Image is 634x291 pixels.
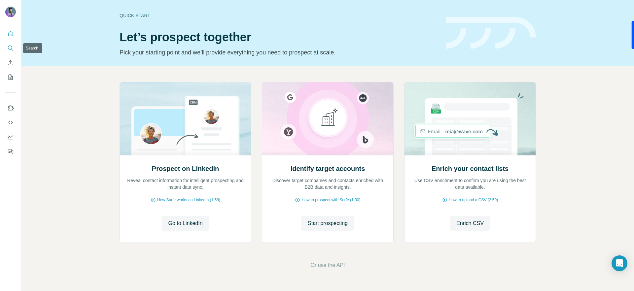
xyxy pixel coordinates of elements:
p: Discover target companies and contacts enriched with B2B data and insights. [269,177,387,190]
button: Quick start [5,28,16,40]
p: Reveal contact information for intelligent prospecting and instant data sync. [126,177,244,190]
button: Start prospecting [301,216,354,231]
span: Start prospecting [308,219,348,227]
div: Open Intercom Messenger [612,255,627,271]
img: banner [446,17,536,49]
img: Enrich your contact lists [404,82,536,155]
span: How to upload a CSV (2:59) [449,197,498,203]
h2: Enrich your contact lists [432,164,509,173]
h2: Prospect on LinkedIn [152,164,219,173]
button: Use Surfe API [5,116,16,128]
p: Use CSV enrichment to confirm you are using the best data available. [411,177,529,190]
button: Use Surfe on LinkedIn [5,102,16,114]
span: Enrich CSV [456,219,484,227]
h1: Let’s prospect together [120,31,438,44]
img: Avatar [5,7,16,17]
p: Pick your starting point and we’ll provide everything you need to prospect at scale. [120,48,438,57]
h2: Identify target accounts [291,164,365,173]
button: Enrich CSV [450,216,490,231]
span: How to prospect with Surfe (1:30) [301,197,360,203]
img: Identify target accounts [262,82,394,155]
button: Search [5,42,16,54]
button: Enrich CSV [5,57,16,69]
span: How Surfe works on LinkedIn (1:58) [157,197,220,203]
button: Or use the API [310,261,345,269]
span: Go to LinkedIn [168,219,202,227]
button: Go to LinkedIn [161,216,209,231]
button: Dashboard [5,131,16,143]
div: Quick start [120,12,438,19]
button: My lists [5,71,16,83]
button: Feedback [5,145,16,157]
img: Prospect on LinkedIn [120,82,251,155]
